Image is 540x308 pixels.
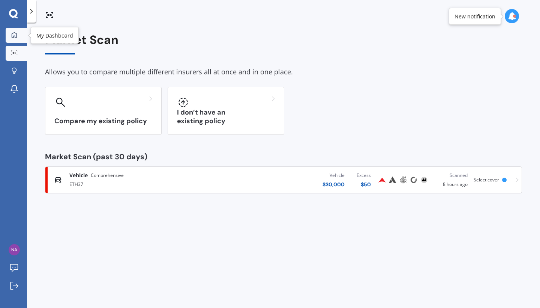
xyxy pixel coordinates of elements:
[69,179,216,188] div: ETH37
[45,66,522,78] div: Allows you to compare multiple different insurers all at once and in one place.
[177,108,275,125] h3: I don’t have an existing policy
[474,177,499,183] span: Select cover
[357,181,371,188] div: $ 50
[409,175,418,184] img: Cove
[45,166,522,193] a: VehicleComprehensiveETH37Vehicle$30,000Excess$50ProvidentAutosureAMPCoveAAScanned8 hours agoSelec...
[322,181,345,188] div: $ 30,000
[9,244,20,255] img: 4ce0131b909553c473fac9287a796213
[322,172,345,179] div: Vehicle
[45,33,522,54] div: Market Scan
[388,175,397,184] img: Autosure
[399,175,408,184] img: AMP
[36,32,73,39] div: My Dashboard
[45,153,522,160] div: Market Scan (past 30 days)
[435,172,468,179] div: Scanned
[454,13,495,20] div: New notification
[91,172,124,179] span: Comprehensive
[357,172,371,179] div: Excess
[69,172,88,179] span: Vehicle
[435,172,468,188] div: 8 hours ago
[54,117,152,125] h3: Compare my existing policy
[378,175,387,184] img: Provident
[420,175,429,184] img: AA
